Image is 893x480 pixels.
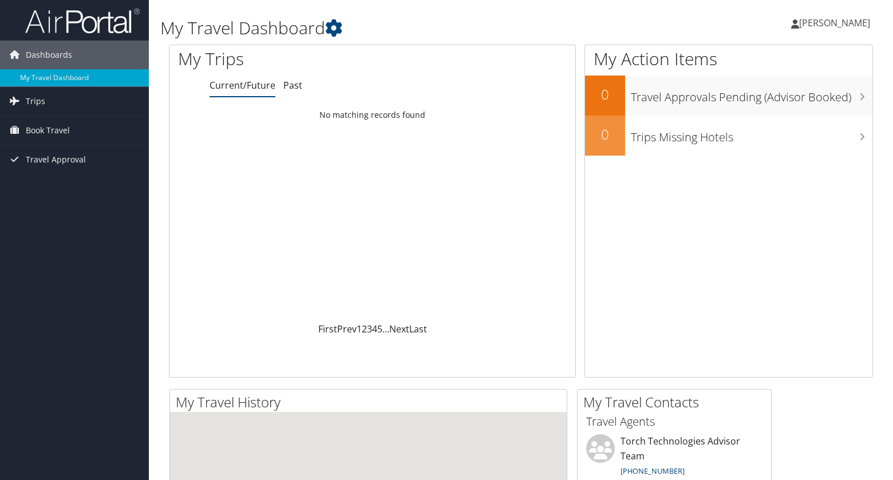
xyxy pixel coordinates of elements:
a: 5 [377,323,382,335]
a: Current/Future [210,79,275,92]
span: … [382,323,389,335]
a: 2 [362,323,367,335]
a: First [318,323,337,335]
a: [PERSON_NAME] [791,6,882,40]
a: Next [389,323,409,335]
a: [PHONE_NUMBER] [621,466,685,476]
a: Last [409,323,427,335]
h3: Trips Missing Hotels [631,124,872,145]
a: 0Trips Missing Hotels [585,116,872,156]
td: No matching records found [169,105,575,125]
a: 1 [357,323,362,335]
h1: My Travel Dashboard [160,16,641,40]
h2: My Travel History [176,392,567,412]
h3: Travel Agents [586,414,762,430]
h2: 0 [585,85,625,104]
a: Prev [337,323,357,335]
h1: My Action Items [585,47,872,71]
span: Book Travel [26,116,70,145]
span: Travel Approval [26,145,86,174]
h3: Travel Approvals Pending (Advisor Booked) [631,84,872,105]
a: 3 [367,323,372,335]
h1: My Trips [178,47,398,71]
a: 0Travel Approvals Pending (Advisor Booked) [585,76,872,116]
h2: 0 [585,125,625,144]
span: [PERSON_NAME] [799,17,870,29]
h2: My Travel Contacts [583,392,771,412]
a: Past [283,79,302,92]
span: Trips [26,87,45,116]
span: Dashboards [26,41,72,69]
a: 4 [372,323,377,335]
img: airportal-logo.png [25,7,140,34]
